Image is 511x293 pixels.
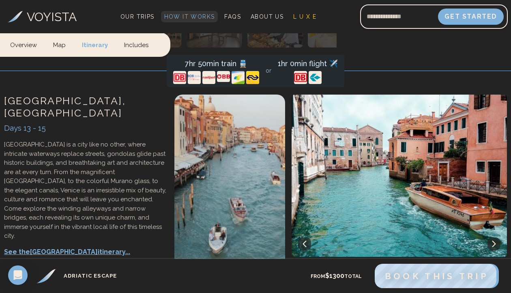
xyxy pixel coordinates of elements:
img: Voyista Logo [8,11,23,22]
span: L U X E [293,13,316,20]
img: Transport provider [217,71,230,82]
a: Includes [116,32,157,56]
a: FAQs [221,11,244,22]
div: 7hr 50min train 🚆 [173,58,259,69]
span: Our Trips [120,13,155,20]
a: How It Works [161,11,218,22]
span: How It Works [164,13,215,20]
img: City of Venice [285,95,507,257]
div: Days 13 - 15 [4,122,166,134]
h3: [GEOGRAPHIC_DATA] , [GEOGRAPHIC_DATA] [4,95,166,119]
p: [GEOGRAPHIC_DATA] is a city like no other, where intricate waterways replace streets, gondolas gl... [4,140,166,241]
a: Overview [10,32,45,56]
div: from total [297,267,375,284]
a: Itinerary [74,32,116,56]
img: Transport provider [188,71,201,84]
a: About Us [247,11,287,22]
img: Transport provider [309,71,322,84]
img: Transport provider [246,71,259,84]
p: See the [GEOGRAPHIC_DATA] itinerary... [4,247,166,257]
span: BOOK THIS TRIP [385,271,489,281]
div: 1hr 0min flight ✈️ [278,58,338,69]
img: Adriatic Escape [36,269,56,283]
button: BOOK THIS TRIP [375,264,499,288]
h3: VOYISTA [27,8,77,26]
span: FAQs [224,13,241,20]
a: L U X E [290,11,320,22]
a: Our Trips [117,11,158,22]
img: Transport provider [294,71,307,84]
h3: Adriatic Escape [64,272,117,280]
a: VOYISTA [8,8,77,26]
div: Open Intercom Messenger [8,265,28,285]
img: Transport provider [173,71,186,84]
input: Email address [360,7,438,26]
button: Get Started [438,9,504,25]
img: Transport provider [232,71,245,84]
span: $ 1300 [325,272,344,280]
span: or [262,67,275,75]
span: About Us [251,13,283,20]
img: Transport provider [202,71,215,84]
a: Map [45,32,74,56]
